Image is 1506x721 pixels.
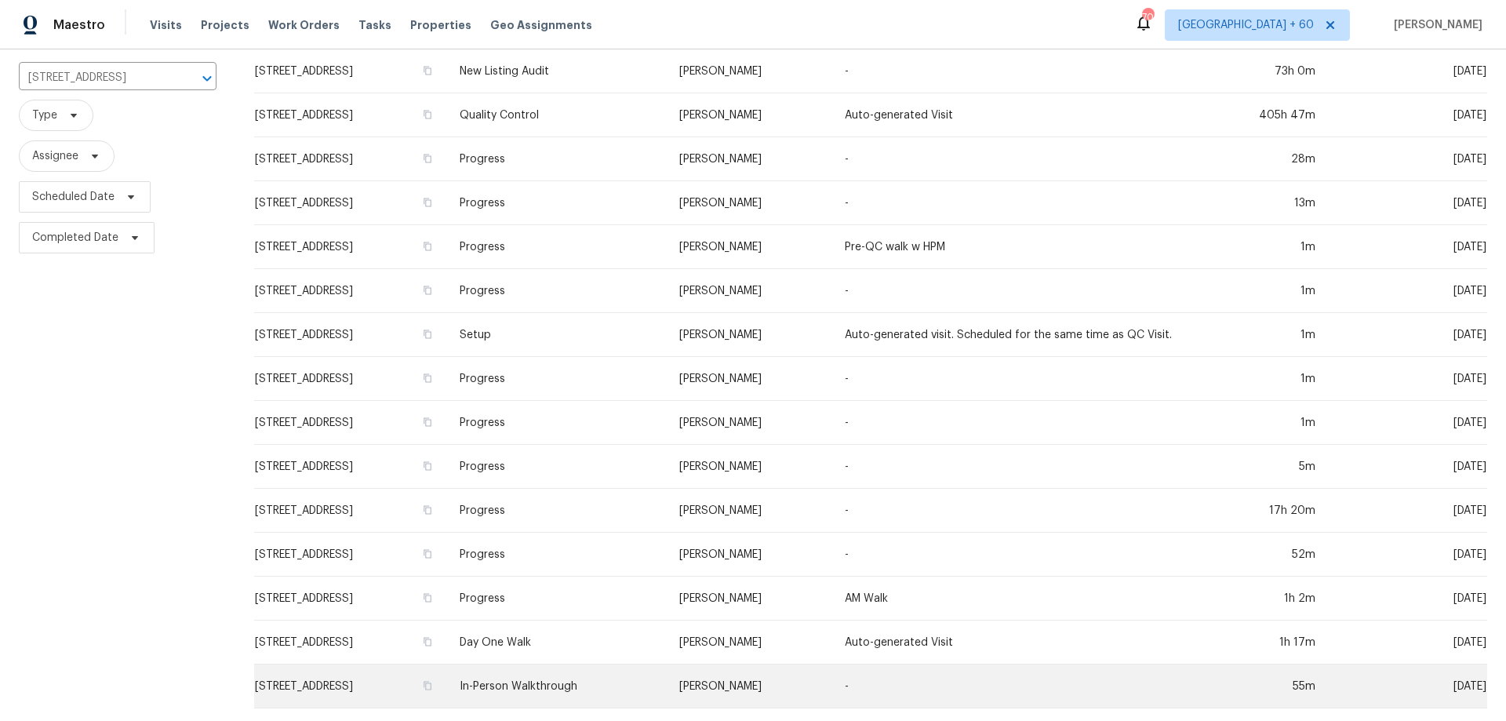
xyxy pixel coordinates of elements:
[667,665,832,708] td: [PERSON_NAME]
[832,181,1202,225] td: -
[1328,665,1487,708] td: [DATE]
[832,137,1202,181] td: -
[1202,489,1328,533] td: 17h 20m
[447,489,667,533] td: Progress
[1328,577,1487,621] td: [DATE]
[447,533,667,577] td: Progress
[667,357,832,401] td: [PERSON_NAME]
[1202,93,1328,137] td: 405h 47m
[254,313,447,357] td: [STREET_ADDRESS]
[832,489,1202,533] td: -
[832,357,1202,401] td: -
[254,665,447,708] td: [STREET_ADDRESS]
[1142,9,1153,25] div: 705
[1328,137,1487,181] td: [DATE]
[1328,401,1487,445] td: [DATE]
[254,49,447,93] td: [STREET_ADDRESS]
[447,181,667,225] td: Progress
[254,401,447,445] td: [STREET_ADDRESS]
[1178,17,1314,33] span: [GEOGRAPHIC_DATA] + 60
[420,195,435,209] button: Copy Address
[1202,533,1328,577] td: 52m
[53,17,105,33] span: Maestro
[32,189,115,205] span: Scheduled Date
[358,20,391,31] span: Tasks
[667,313,832,357] td: [PERSON_NAME]
[420,371,435,385] button: Copy Address
[447,49,667,93] td: New Listing Audit
[667,533,832,577] td: [PERSON_NAME]
[420,239,435,253] button: Copy Address
[196,67,218,89] button: Open
[1328,313,1487,357] td: [DATE]
[1328,489,1487,533] td: [DATE]
[1328,533,1487,577] td: [DATE]
[1202,357,1328,401] td: 1m
[1328,181,1487,225] td: [DATE]
[667,269,832,313] td: [PERSON_NAME]
[32,107,57,123] span: Type
[420,64,435,78] button: Copy Address
[832,401,1202,445] td: -
[1202,225,1328,269] td: 1m
[667,621,832,665] td: [PERSON_NAME]
[1202,49,1328,93] td: 73h 0m
[1202,181,1328,225] td: 13m
[1202,313,1328,357] td: 1m
[420,547,435,561] button: Copy Address
[32,230,118,246] span: Completed Date
[1328,621,1487,665] td: [DATE]
[667,489,832,533] td: [PERSON_NAME]
[420,107,435,122] button: Copy Address
[1328,225,1487,269] td: [DATE]
[1328,93,1487,137] td: [DATE]
[1202,445,1328,489] td: 5m
[667,49,832,93] td: [PERSON_NAME]
[490,17,592,33] span: Geo Assignments
[832,313,1202,357] td: Auto-generated visit. Scheduled for the same time as QC Visit.
[420,679,435,693] button: Copy Address
[667,225,832,269] td: [PERSON_NAME]
[832,665,1202,708] td: -
[1202,577,1328,621] td: 1h 2m
[667,401,832,445] td: [PERSON_NAME]
[1202,621,1328,665] td: 1h 17m
[447,93,667,137] td: Quality Control
[1328,445,1487,489] td: [DATE]
[832,621,1202,665] td: Auto-generated Visit
[420,591,435,605] button: Copy Address
[447,269,667,313] td: Progress
[667,181,832,225] td: [PERSON_NAME]
[420,503,435,517] button: Copy Address
[832,49,1202,93] td: -
[1202,665,1328,708] td: 55m
[254,621,447,665] td: [STREET_ADDRESS]
[150,17,182,33] span: Visits
[19,66,173,90] input: Search for an address...
[1388,17,1482,33] span: [PERSON_NAME]
[832,269,1202,313] td: -
[1202,401,1328,445] td: 1m
[254,225,447,269] td: [STREET_ADDRESS]
[447,137,667,181] td: Progress
[254,533,447,577] td: [STREET_ADDRESS]
[254,577,447,621] td: [STREET_ADDRESS]
[420,635,435,649] button: Copy Address
[832,533,1202,577] td: -
[447,577,667,621] td: Progress
[1328,357,1487,401] td: [DATE]
[420,459,435,473] button: Copy Address
[832,225,1202,269] td: Pre-QC walk w HPM
[447,401,667,445] td: Progress
[420,415,435,429] button: Copy Address
[447,621,667,665] td: Day One Walk
[667,445,832,489] td: [PERSON_NAME]
[420,283,435,297] button: Copy Address
[447,445,667,489] td: Progress
[1202,137,1328,181] td: 28m
[667,137,832,181] td: [PERSON_NAME]
[1328,49,1487,93] td: [DATE]
[1328,269,1487,313] td: [DATE]
[268,17,340,33] span: Work Orders
[201,17,249,33] span: Projects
